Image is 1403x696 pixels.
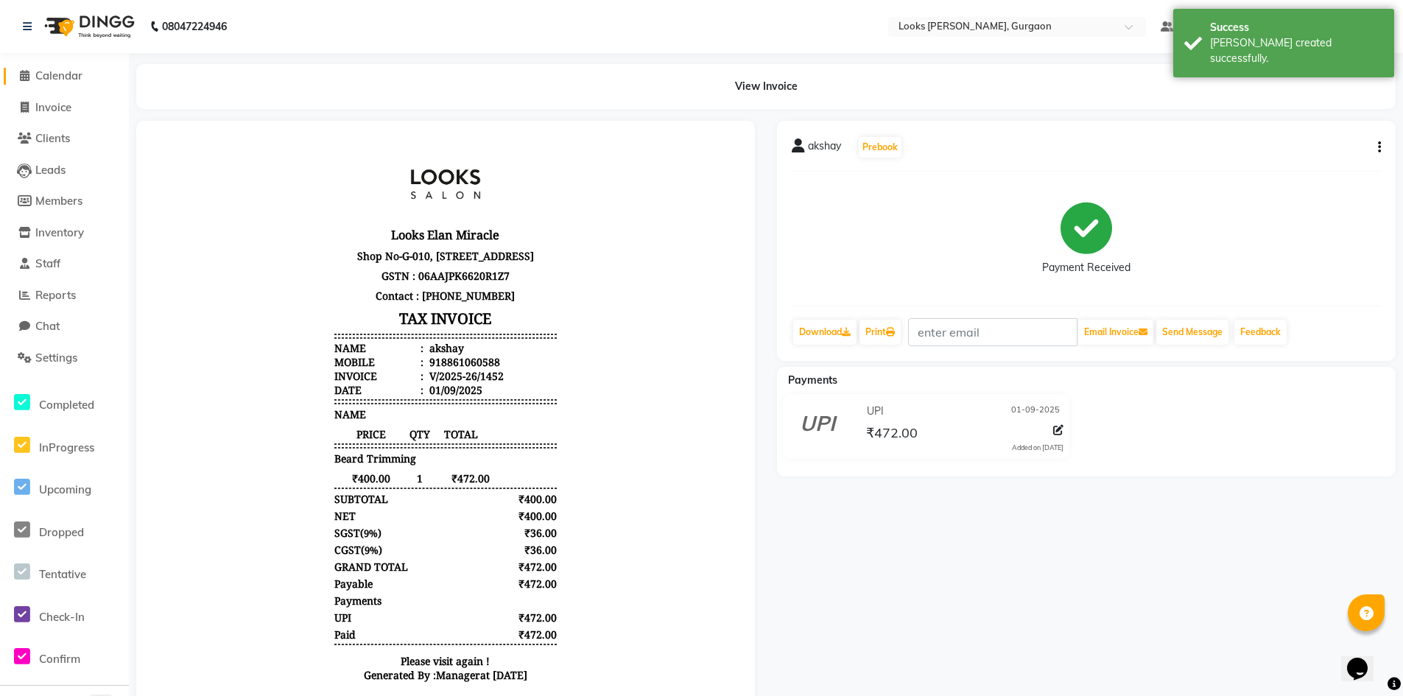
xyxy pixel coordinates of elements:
[39,525,84,539] span: Dropped
[270,233,272,247] span: :
[39,567,86,581] span: Tentative
[908,318,1077,346] input: enter email
[183,88,406,110] h3: Looks Elan Miracle
[183,407,231,421] div: ( )
[183,247,272,261] div: Date
[4,318,125,335] a: Chat
[4,287,125,304] a: Reports
[183,390,231,404] div: ( )
[183,316,265,330] span: Beard Trimming
[793,320,857,345] a: Download
[35,131,70,145] span: Clients
[35,319,60,333] span: Chat
[788,373,837,387] span: Payments
[1078,320,1153,345] button: Email Invoice
[1156,320,1228,345] button: Send Message
[183,292,257,306] span: PRICE
[35,225,84,239] span: Inventory
[183,532,406,546] div: Generated By : at [DATE]
[4,162,125,179] a: Leads
[4,193,125,210] a: Members
[183,475,200,489] span: UPI
[35,288,76,302] span: Reports
[281,336,340,350] span: ₹472.00
[348,356,407,370] div: ₹400.00
[1011,404,1060,419] span: 01-09-2025
[1012,443,1063,453] div: Added on [DATE]
[214,408,228,421] span: 9%
[162,6,227,47] b: 08047224946
[859,320,901,345] a: Print
[275,205,313,219] div: akshay
[35,163,66,177] span: Leads
[348,407,407,421] div: ₹36.00
[39,482,91,496] span: Upcoming
[183,356,237,370] div: SUBTOTAL
[183,492,205,506] div: Paid
[183,170,406,196] h3: TAX INVOICE
[183,441,222,455] div: Payable
[257,292,281,306] span: QTY
[1210,20,1383,35] div: Success
[348,424,407,438] div: ₹472.00
[275,233,353,247] div: V/2025-26/1452
[4,68,125,85] a: Calendar
[38,6,138,47] img: logo
[183,390,209,404] span: SGST
[4,130,125,147] a: Clients
[1341,637,1388,681] iframe: chat widget
[348,492,407,506] div: ₹472.00
[257,336,281,350] span: 1
[183,150,406,170] p: Contact : [PHONE_NUMBER]
[1234,320,1287,345] a: Feedback
[183,424,257,438] div: GRAND TOTAL
[270,205,272,219] span: :
[4,225,125,242] a: Inventory
[867,404,884,419] span: UPI
[4,99,125,116] a: Invoice
[348,390,407,404] div: ₹36.00
[39,652,80,666] span: Confirm
[239,12,350,85] img: file_1748608497233.jpg
[183,110,406,130] p: Shop No-G-010, [STREET_ADDRESS]
[275,219,349,233] div: 918861060588
[183,219,272,233] div: Mobile
[183,205,272,219] div: Name
[281,292,340,306] span: TOTAL
[270,219,272,233] span: :
[35,194,82,208] span: Members
[183,130,406,150] p: GSTN : 06AAJPK6620R1Z7
[808,138,841,159] span: akshay
[35,68,82,82] span: Calendar
[136,64,1396,109] div: View Invoice
[183,272,215,286] span: NAME
[35,256,60,270] span: Staff
[285,532,329,546] span: Manager
[183,373,205,387] div: NET
[348,373,407,387] div: ₹400.00
[348,441,407,455] div: ₹472.00
[4,256,125,273] a: Staff
[183,407,210,421] span: CGST
[183,519,406,532] p: Please visit again !
[4,350,125,367] a: Settings
[270,247,272,261] span: :
[39,610,85,624] span: Check-In
[183,336,257,350] span: ₹400.00
[275,247,331,261] div: 01/09/2025
[1210,35,1383,66] div: Bill created successfully.
[1042,260,1131,275] div: Payment Received
[859,137,901,158] button: Prebook
[39,398,94,412] span: Completed
[213,391,227,404] span: 9%
[35,351,77,365] span: Settings
[39,440,94,454] span: InProgress
[183,233,272,247] div: Invoice
[35,100,71,114] span: Invoice
[183,458,231,472] div: Payments
[866,424,918,445] span: ₹472.00
[348,475,407,489] div: ₹472.00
